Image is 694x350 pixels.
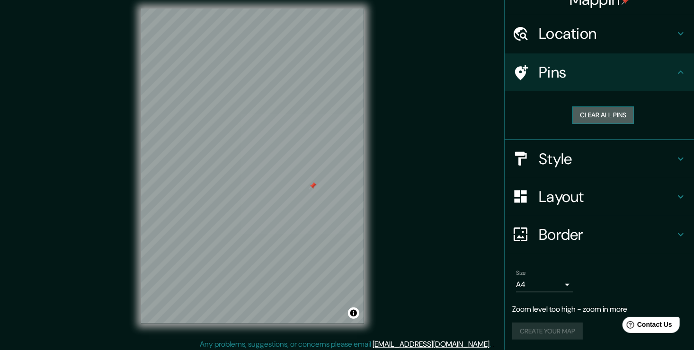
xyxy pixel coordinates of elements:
[505,216,694,254] div: Border
[505,53,694,91] div: Pins
[512,304,686,315] p: Zoom level too high - zoom in more
[572,106,634,124] button: Clear all pins
[141,9,364,324] canvas: Map
[610,313,684,340] iframe: Help widget launcher
[348,307,359,319] button: Toggle attribution
[516,277,573,292] div: A4
[491,339,492,350] div: .
[505,178,694,216] div: Layout
[505,15,694,52] div: Location
[200,339,491,350] p: Any problems, suggestions, or concerns please email .
[539,187,675,206] h4: Layout
[539,24,675,43] h4: Location
[373,339,489,349] a: [EMAIL_ADDRESS][DOMAIN_NAME]
[539,225,675,244] h4: Border
[539,63,675,82] h4: Pins
[539,149,675,168] h4: Style
[505,140,694,178] div: Style
[492,339,494,350] div: .
[516,269,526,277] label: Size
